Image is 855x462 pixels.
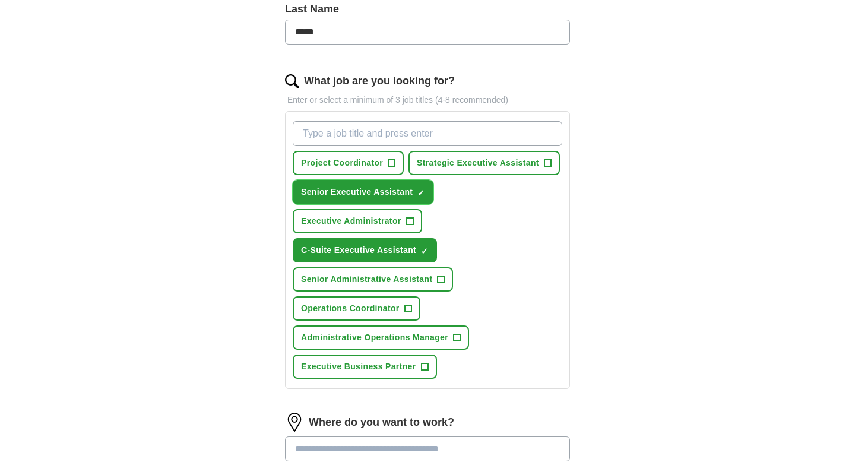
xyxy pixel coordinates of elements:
label: Where do you want to work? [309,414,454,431]
span: Project Coordinator [301,157,383,169]
span: Executive Business Partner [301,360,416,373]
button: Operations Coordinator [293,296,420,321]
input: Type a job title and press enter [293,121,562,146]
button: Administrative Operations Manager [293,325,469,350]
button: Senior Executive Assistant✓ [293,180,433,204]
p: Enter or select a minimum of 3 job titles (4-8 recommended) [285,94,570,106]
button: Executive Business Partner [293,355,437,379]
button: Project Coordinator [293,151,404,175]
label: What job are you looking for? [304,73,455,89]
span: Senior Executive Assistant [301,186,413,198]
button: Executive Administrator [293,209,422,233]
span: Operations Coordinator [301,302,400,315]
img: search.png [285,74,299,88]
button: C-Suite Executive Assistant✓ [293,238,437,262]
span: C-Suite Executive Assistant [301,244,416,257]
span: Administrative Operations Manager [301,331,448,344]
span: Senior Administrative Assistant [301,273,432,286]
label: Last Name [285,1,570,17]
span: Executive Administrator [301,215,401,227]
span: ✓ [421,246,428,256]
button: Strategic Executive Assistant [408,151,560,175]
span: Strategic Executive Assistant [417,157,539,169]
span: ✓ [417,188,425,198]
button: Senior Administrative Assistant [293,267,453,292]
img: location.png [285,413,304,432]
